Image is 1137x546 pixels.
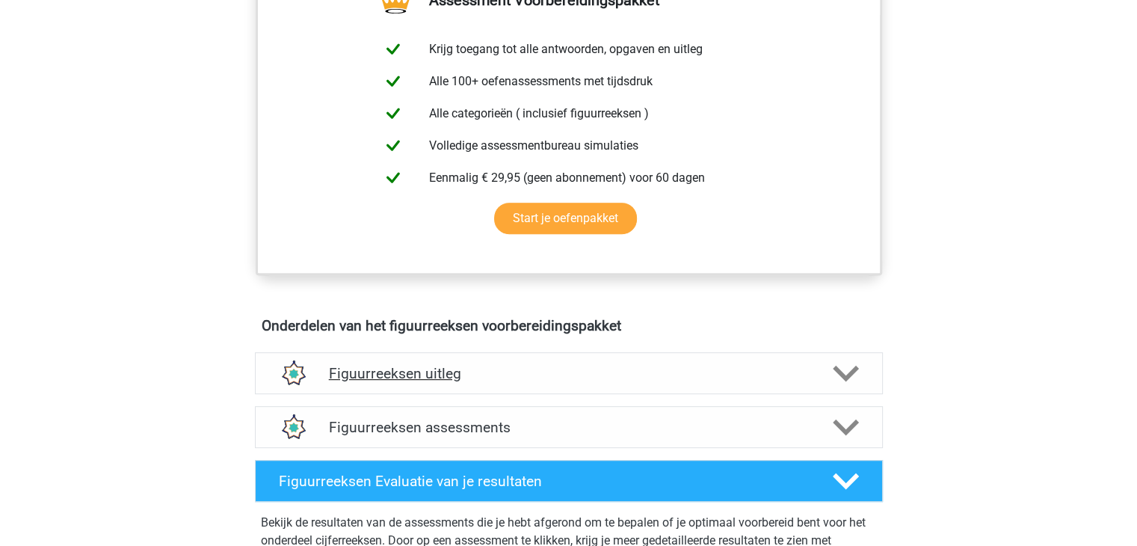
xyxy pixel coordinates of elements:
[329,419,809,436] h4: Figuurreeksen assessments
[329,365,809,382] h4: Figuurreeksen uitleg
[274,355,312,393] img: figuurreeksen uitleg
[494,203,637,234] a: Start je oefenpakket
[274,408,312,447] img: figuurreeksen assessments
[249,406,889,448] a: assessments Figuurreeksen assessments
[279,473,809,490] h4: Figuurreeksen Evaluatie van je resultaten
[262,317,876,334] h4: Onderdelen van het figuurreeksen voorbereidingspakket
[249,460,889,502] a: Figuurreeksen Evaluatie van je resultaten
[249,352,889,394] a: uitleg Figuurreeksen uitleg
